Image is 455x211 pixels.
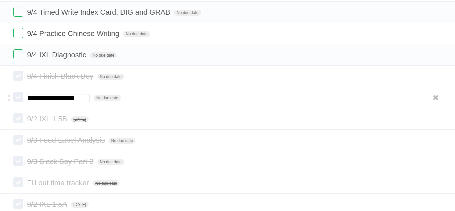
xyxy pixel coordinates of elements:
[27,8,172,16] span: 9/4 Timed Write Index Card, DIG and GRAB
[13,71,23,81] label: Done
[27,157,95,166] span: 9/3 Black Boy Part 2
[97,74,124,80] span: No due date
[109,138,136,144] span: No due date
[71,116,89,122] span: [DATE]
[27,179,91,187] span: Fill out time tracker
[97,159,124,165] span: No due date
[13,177,23,187] label: Done
[93,180,120,186] span: No due date
[27,200,69,208] span: 9/2 IXL 1.5A
[13,28,23,38] label: Done
[27,72,95,80] span: 9/4 Finish Black Boy
[27,29,121,38] span: 9/4 Practice Chinese Writing
[27,136,107,144] span: 9/3 Food Label Analysis
[13,156,23,166] label: Done
[27,51,88,59] span: 9/4 IXL Diagnostic
[13,199,23,209] label: Done
[174,10,201,16] span: No due date
[71,202,89,208] span: [DATE]
[13,49,23,59] label: Done
[27,115,69,123] span: 9/2 IXL 1.5B
[94,95,121,101] span: No due date
[13,92,23,102] label: Done
[13,7,23,17] label: Done
[123,31,150,37] span: No due date
[90,52,117,58] span: No due date
[13,113,23,123] label: Done
[13,135,23,145] label: Done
